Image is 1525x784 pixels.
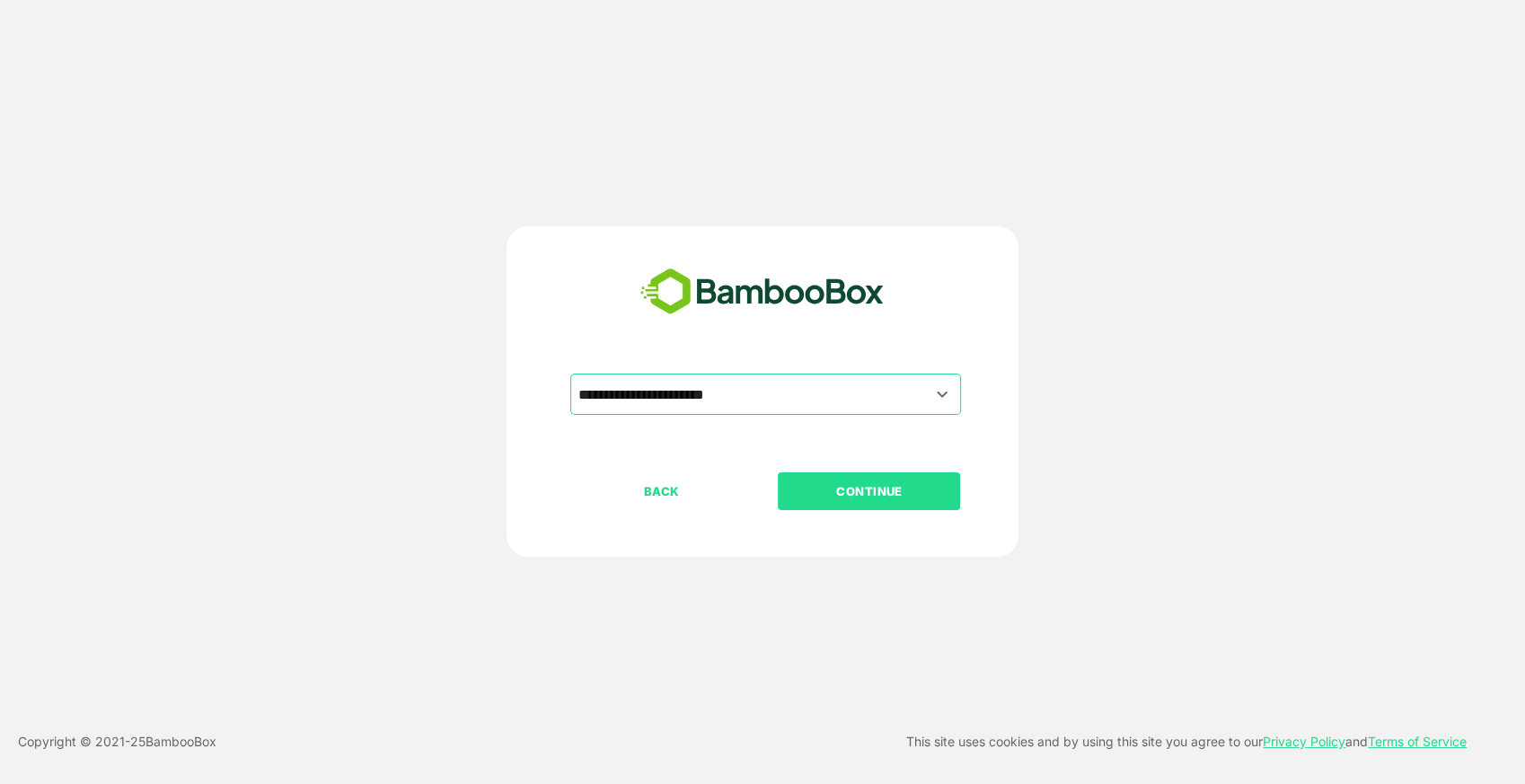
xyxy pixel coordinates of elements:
button: BACK [570,472,753,510]
p: This site uses cookies and by using this site you agree to our and [906,731,1467,753]
p: Copyright © 2021- 25 BambooBox [18,731,216,753]
a: Terms of Service [1368,734,1467,749]
img: bamboobox [630,262,894,322]
p: BACK [572,481,752,501]
button: CONTINUE [778,472,960,510]
button: Open [930,382,955,406]
a: Privacy Policy [1263,734,1345,749]
p: CONTINUE [780,481,959,501]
